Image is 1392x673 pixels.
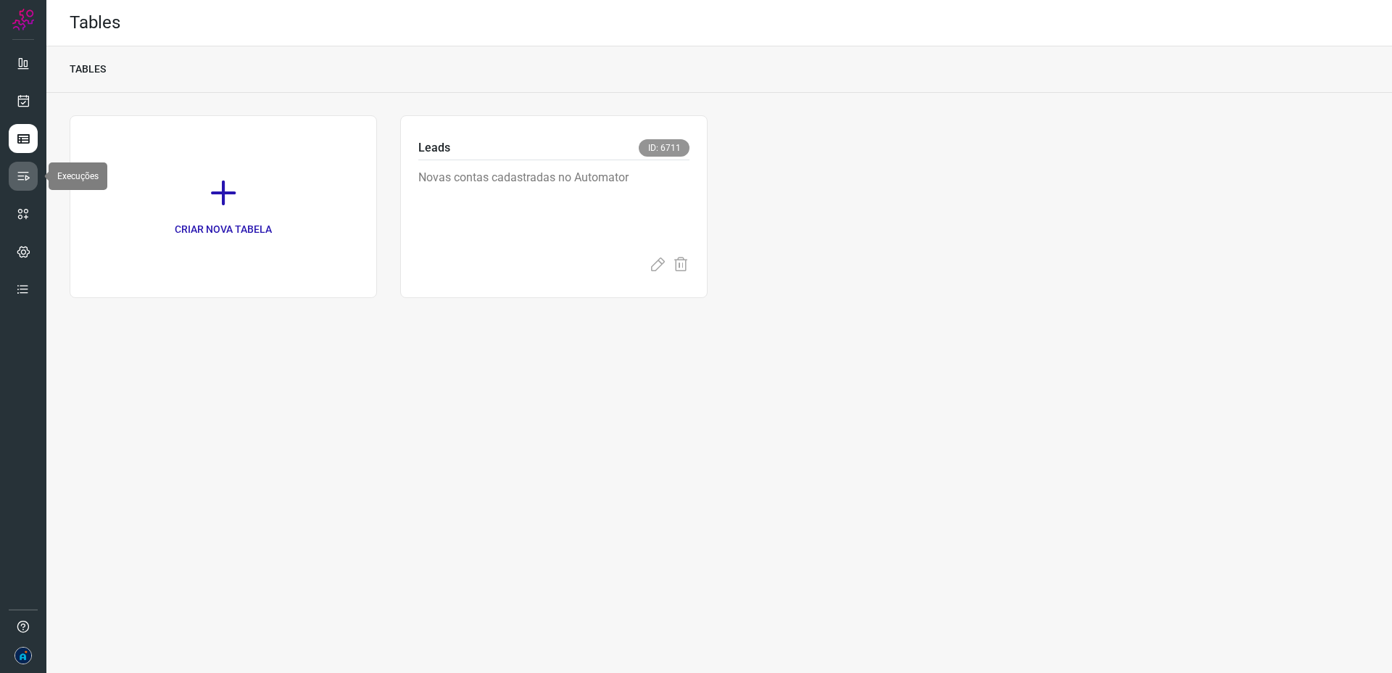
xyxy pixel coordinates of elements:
img: 610993b183bf89f8f88aaece183d4038.png [14,647,32,664]
p: CRIAR NOVA TABELA [175,222,272,237]
p: TABLES [70,62,106,77]
img: Logo [12,9,34,30]
span: Execuções [57,171,99,181]
h2: Tables [70,12,120,33]
a: CRIAR NOVA TABELA [70,115,377,298]
span: ID: 6711 [639,139,689,157]
p: Novas contas cadastradas no Automator [418,169,636,241]
p: Leads [418,139,450,157]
